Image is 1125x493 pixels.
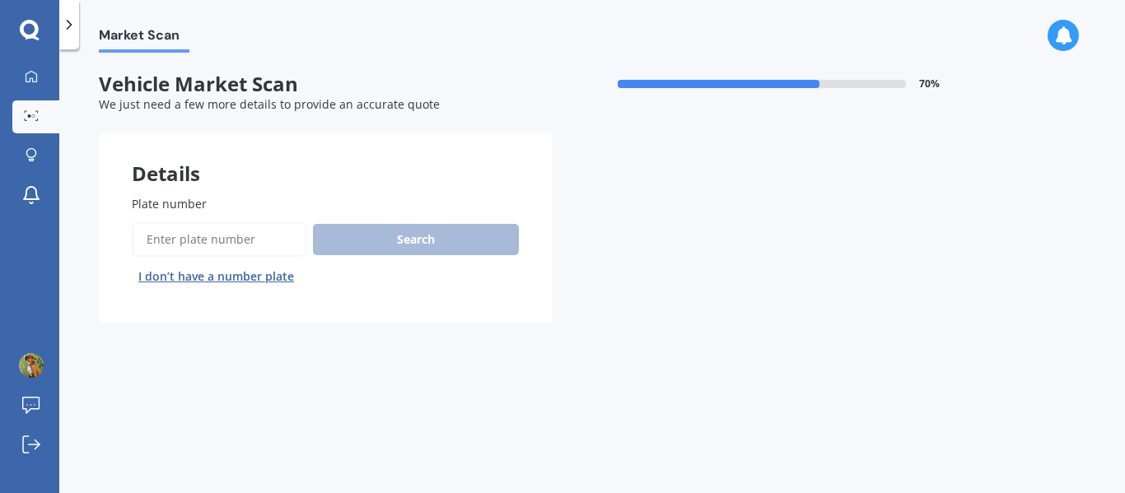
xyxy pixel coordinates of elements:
[132,263,301,290] button: I don’t have a number plate
[19,353,44,378] img: ACg8ocKp9_-Ab42Dc_c6X0caVzhivb2ZZiwwuXDnffuB6auKQLlfaqXP=s96-c
[99,96,440,112] span: We just need a few more details to provide an accurate quote
[99,72,552,96] span: Vehicle Market Scan
[132,196,207,212] span: Plate number
[919,78,940,90] span: 70 %
[99,27,189,49] span: Market Scan
[99,133,552,182] div: Details
[132,222,306,257] input: Enter plate number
